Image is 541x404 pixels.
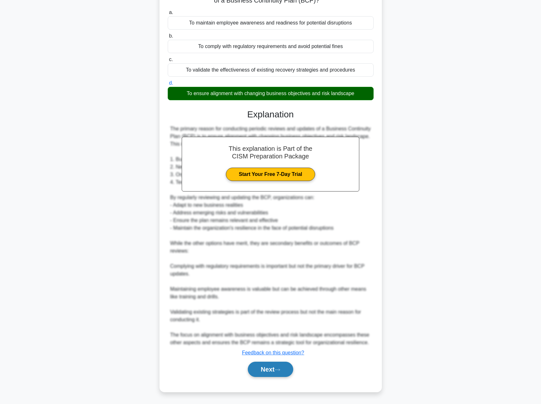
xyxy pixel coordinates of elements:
span: c. [169,57,173,62]
span: a. [169,10,173,15]
button: Next [248,362,293,377]
span: d. [169,80,173,86]
span: b. [169,33,173,38]
div: To comply with regulatory requirements and avoid potential fines [168,40,374,53]
div: To ensure alignment with changing business objectives and risk landscape [168,87,374,100]
div: To maintain employee awareness and readiness for potential disruptions [168,16,374,30]
div: The primary reason for conducting periodic reviews and updates of a Business Continuity Plan (BCP... [170,125,371,346]
h3: Explanation [172,109,370,120]
a: Start Your Free 7-Day Trial [226,168,315,181]
a: Feedback on this question? [242,350,304,355]
div: To validate the effectiveness of existing recovery strategies and procedures [168,63,374,77]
